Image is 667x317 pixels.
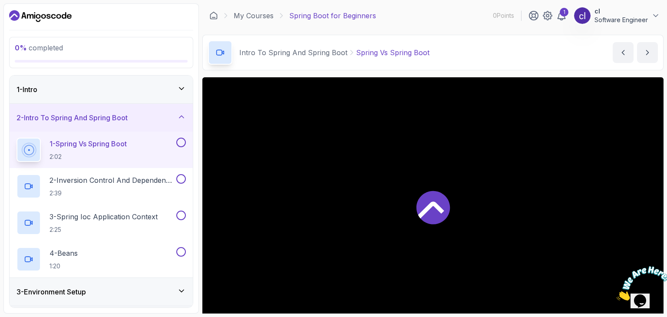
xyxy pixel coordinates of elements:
[493,11,514,20] p: 0 Points
[10,76,193,103] button: 1-Intro
[289,10,376,21] p: Spring Boot for Beginners
[356,47,429,58] p: Spring Vs Spring Boot
[50,189,175,198] p: 2:39
[17,112,128,123] h3: 2 - Intro To Spring And Spring Boot
[17,84,37,95] h3: 1 - Intro
[17,174,186,198] button: 2-Inversion Control And Dependency Injection2:39
[560,8,568,17] div: 1
[637,42,658,63] button: next content
[17,211,186,235] button: 3-Spring Ioc Application Context2:25
[50,262,78,271] p: 1:20
[209,11,218,20] a: Dashboard
[15,43,63,52] span: completed
[574,7,660,24] button: user profile imageclSoftware Engineer
[239,47,347,58] p: Intro To Spring And Spring Boot
[10,104,193,132] button: 2-Intro To Spring And Spring Boot
[17,247,186,271] button: 4-Beans1:20
[17,287,86,297] h3: 3 - Environment Setup
[613,42,634,63] button: previous content
[50,211,158,222] p: 3 - Spring Ioc Application Context
[17,138,186,162] button: 1-Spring Vs Spring Boot2:02
[50,152,127,161] p: 2:02
[594,7,648,16] p: cl
[10,278,193,306] button: 3-Environment Setup
[50,225,158,234] p: 2:25
[594,16,648,24] p: Software Engineer
[3,3,57,38] img: Chat attention grabber
[50,139,127,149] p: 1 - Spring Vs Spring Boot
[9,9,72,23] a: Dashboard
[50,248,78,258] p: 4 - Beans
[556,10,567,21] a: 1
[613,263,667,304] iframe: chat widget
[50,175,175,185] p: 2 - Inversion Control And Dependency Injection
[574,7,591,24] img: user profile image
[234,10,274,21] a: My Courses
[15,43,27,52] span: 0 %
